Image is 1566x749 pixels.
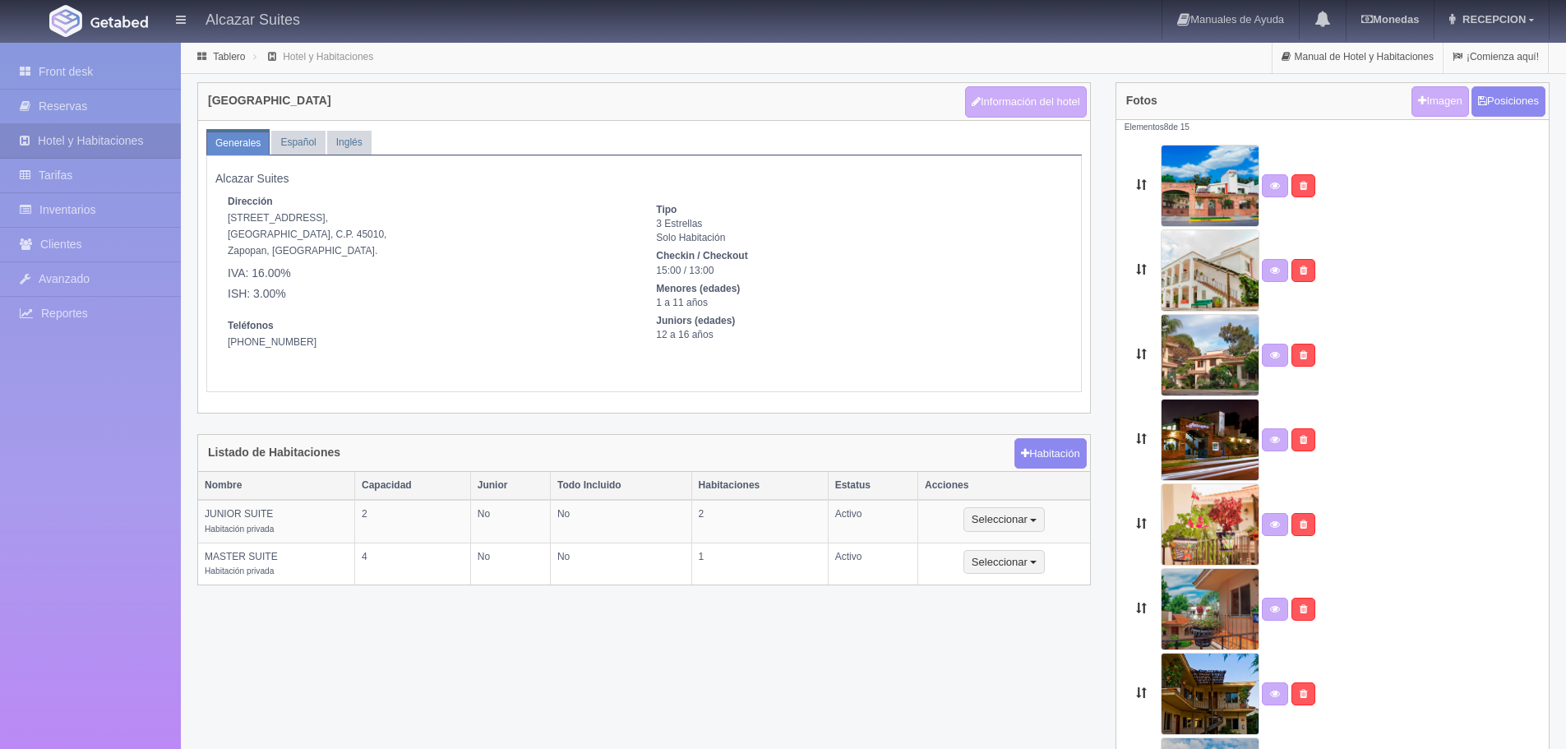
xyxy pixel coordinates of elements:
[470,472,550,500] th: Junior
[656,296,1060,310] dd: 1 a 11 años
[656,314,1060,328] dt: Juniors (edades)
[327,131,372,155] a: Inglés
[1161,229,1259,312] img: Arrastra para mover de posición
[49,5,82,37] img: Getabed
[206,132,270,155] a: Generales
[1125,123,1190,132] small: Elementos de 15
[213,51,245,62] a: Tablero
[1164,123,1169,132] span: 8
[656,217,1060,245] dd: 3 Estrellas Solo Habitación
[828,543,917,585] td: Activo
[228,193,631,301] address: [STREET_ADDRESS], [GEOGRAPHIC_DATA], C.P. 45010, Zapopan, [GEOGRAPHIC_DATA].
[691,543,828,585] td: 1
[470,500,550,543] td: No
[963,507,1045,532] button: Seleccionar
[355,543,471,585] td: 4
[228,317,631,367] address: [PHONE_NUMBER]
[691,500,828,543] td: 2
[215,173,1073,185] h5: Alcazar Suites
[1161,399,1259,481] img: Arrastra para mover de posición
[355,500,471,543] td: 2
[198,472,355,500] th: Nombre
[228,320,274,331] strong: Teléfonos
[228,196,273,207] strong: Dirección
[965,86,1087,118] button: Información del hotel
[1126,95,1157,107] h4: Fotos
[1458,13,1526,25] span: RECEPCION
[828,472,917,500] th: Estatus
[205,566,274,576] small: Habitación privada
[228,267,631,280] h5: IVA: 16.00%
[198,543,355,585] td: MASTER SUITE
[918,472,1090,500] th: Acciones
[271,131,325,155] a: Español
[550,543,691,585] td: No
[1471,86,1545,117] button: Posiciones
[691,472,828,500] th: Habitaciones
[1161,145,1259,227] img: Arrastra para mover de posición
[1161,653,1259,735] img: Arrastra para mover de posición
[1161,568,1259,650] img: Arrastra para mover de posición
[1161,314,1259,396] img: Arrastra para mover de posición
[656,203,1060,217] dt: Tipo
[1361,13,1419,25] b: Monedas
[1273,41,1443,73] a: Manual de Hotel y Habitaciones
[198,500,355,543] td: JUNIOR SUITE
[656,249,1060,263] dt: Checkin / Checkout
[1161,483,1259,566] img: Arrastra para mover de posición
[1411,86,1468,117] a: Imagen
[550,500,691,543] td: No
[1014,438,1086,469] button: Habitación
[283,51,373,62] a: Hotel y Habitaciones
[205,525,274,534] small: Habitación privada
[355,472,471,500] th: Capacidad
[828,500,917,543] td: Activo
[206,8,300,29] h4: Alcazar Suites
[470,543,550,585] td: No
[90,16,148,28] img: Getabed
[963,550,1045,575] button: Seleccionar
[550,472,691,500] th: Todo Incluido
[656,282,1060,296] dt: Menores (edades)
[1444,41,1548,73] a: ¡Comienza aquí!
[208,95,331,107] h4: [GEOGRAPHIC_DATA]
[656,264,1060,278] dd: 15:00 / 13:00
[228,288,631,300] h5: ISH: 3.00%
[656,328,1060,342] dd: 12 a 16 años
[208,446,340,459] h4: Listado de Habitaciones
